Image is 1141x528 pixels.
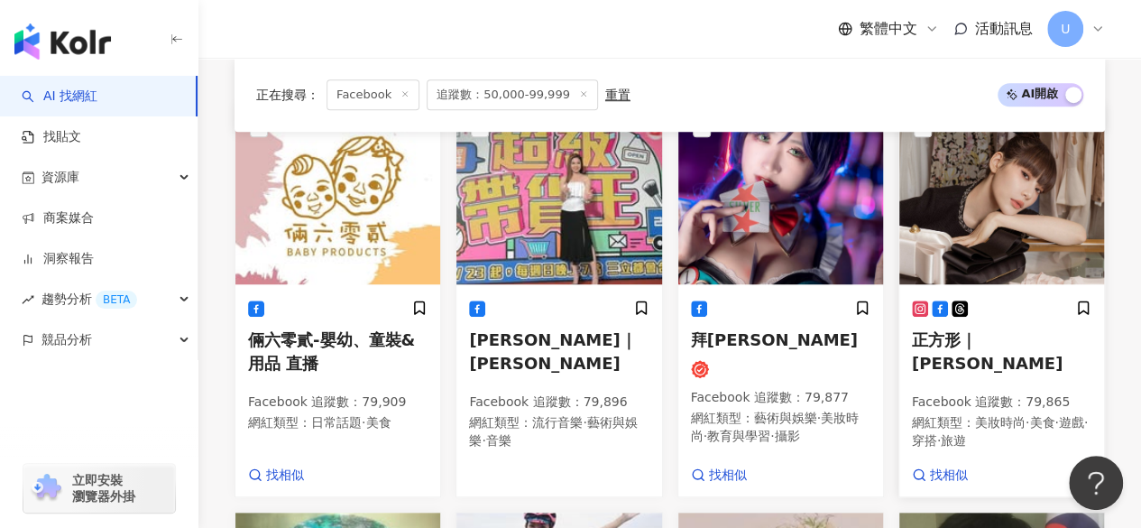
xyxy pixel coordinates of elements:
[72,472,135,505] span: 立即安裝 瀏覽器外掛
[469,414,649,449] p: 網紅類型 ：
[96,291,137,309] div: BETA
[41,320,92,360] span: 競品分析
[860,19,917,39] span: 繁體中文
[266,467,304,485] span: 找相似
[975,415,1026,430] span: 美妝時尚
[22,209,94,227] a: 商案媒合
[1054,415,1058,430] span: ·
[248,330,415,372] span: 倆六零貳-嬰幼、童裝&用品 直播
[248,394,428,412] p: Facebook 追蹤數 ： 79,909
[22,250,94,268] a: 洞察報告
[1029,415,1054,430] span: 美食
[691,411,859,443] span: 美妝時尚
[912,414,1091,449] p: 網紅類型 ：
[235,103,441,498] a: KOL Avatar倆六零貳-嬰幼、童裝&用品 直播Facebook 追蹤數：79,909網紅類型：日常話題·美食找相似
[1069,456,1123,510] iframe: Help Scout Beacon - Open
[678,104,883,284] img: KOL Avatar
[14,23,111,60] img: logo
[691,410,870,445] p: 網紅類型 ：
[691,330,858,349] span: 拜[PERSON_NAME]
[1061,19,1070,39] span: U
[704,429,707,443] span: ·
[1059,415,1084,430] span: 遊戲
[605,88,630,102] div: 重置
[235,104,440,284] img: KOL Avatar
[248,467,304,485] a: 找相似
[22,88,97,106] a: searchAI 找網紅
[930,467,968,485] span: 找相似
[709,467,747,485] span: 找相似
[248,414,428,432] p: 網紅類型 ：
[23,464,175,513] a: chrome extension立即安裝 瀏覽器外掛
[1026,415,1029,430] span: ·
[365,415,391,430] span: 美食
[677,103,884,498] a: KOL Avatar拜[PERSON_NAME]Facebook 追蹤數：79,877網紅類型：藝術與娛樂·美妝時尚·教育與學習·攝影找相似
[912,467,968,485] a: 找相似
[41,157,79,198] span: 資源庫
[256,88,319,102] span: 正在搜尋 ：
[29,474,64,503] img: chrome extension
[912,394,1091,412] p: Facebook 追蹤數 ： 79,865
[469,330,636,372] span: [PERSON_NAME]｜[PERSON_NAME]
[975,20,1033,37] span: 活動訊息
[427,79,598,110] span: 追蹤數：50,000-99,999
[691,467,747,485] a: 找相似
[1084,415,1088,430] span: ·
[41,279,137,320] span: 趨勢分析
[532,415,583,430] span: 流行音樂
[774,429,799,443] span: 攝影
[456,104,661,284] img: KOL Avatar
[899,104,1104,284] img: KOL Avatar
[455,103,662,498] a: KOL Avatar[PERSON_NAME]｜[PERSON_NAME]Facebook 追蹤數：79,896網紅類型：流行音樂·藝術與娛樂·音樂
[691,389,870,407] p: Facebook 追蹤數 ： 79,877
[770,429,774,443] span: ·
[22,128,81,146] a: 找貼文
[754,411,817,425] span: 藝術與娛樂
[898,103,1105,498] a: KOL Avatar正方形｜[PERSON_NAME]Facebook 追蹤數：79,865網紅類型：美妝時尚·美食·遊戲·穿搭·旅遊找相似
[486,433,511,448] span: 音樂
[937,433,941,448] span: ·
[941,433,966,448] span: 旅遊
[583,415,586,430] span: ·
[707,429,770,443] span: 教育與學習
[817,411,821,425] span: ·
[912,433,937,448] span: 穿搭
[327,79,419,110] span: Facebook
[469,415,637,448] span: 藝術與娛樂
[362,415,365,430] span: ·
[311,415,362,430] span: 日常話題
[912,330,1063,372] span: 正方形｜[PERSON_NAME]
[469,394,649,412] p: Facebook 追蹤數 ： 79,896
[22,293,34,306] span: rise
[482,433,485,448] span: ·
